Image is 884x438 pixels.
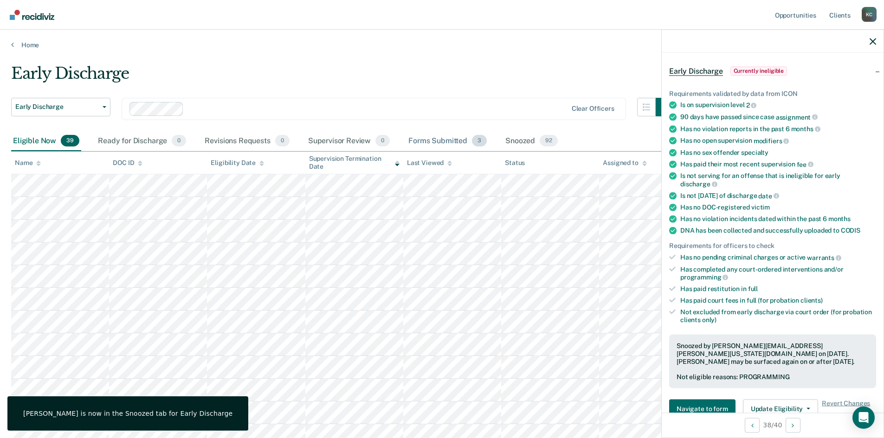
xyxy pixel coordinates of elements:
[797,160,813,168] span: fee
[807,254,841,261] span: warrants
[680,273,728,281] span: programming
[680,191,876,200] div: Is not [DATE] of discharge
[10,10,54,20] img: Recidiviz
[680,160,876,168] div: Has paid their most recent supervision
[96,131,188,152] div: Ready for Discharge
[841,227,860,234] span: CODIS
[603,159,646,167] div: Assigned to
[662,413,884,437] div: 38 / 40
[375,135,390,147] span: 0
[746,102,757,109] span: 2
[743,400,818,418] button: Update Eligibility
[680,308,876,324] div: Not excluded from early discharge via court order (for probation clients
[754,137,789,144] span: modifiers
[852,406,875,429] div: Open Intercom Messenger
[680,203,876,211] div: Has no DOC-registered
[677,342,869,365] div: Snoozed by [PERSON_NAME][EMAIL_ADDRESS][PERSON_NAME][US_STATE][DOMAIN_NAME] on [DATE]. [PERSON_NA...
[862,7,877,22] div: K C
[407,131,489,152] div: Forms Submitted
[662,56,884,86] div: Early DischargeCurrently ineligible
[828,215,851,222] span: months
[309,155,400,171] div: Supervision Termination Date
[680,172,876,188] div: Is not serving for an offense that is ineligible for early
[505,159,525,167] div: Status
[748,285,758,292] span: full
[669,400,739,418] a: Navigate to form link
[680,125,876,133] div: Has no violation reports in the past 6
[702,316,716,323] span: only)
[540,135,558,147] span: 92
[172,135,186,147] span: 0
[15,159,41,167] div: Name
[786,418,800,432] button: Next Opportunity
[862,7,877,22] button: Profile dropdown button
[758,192,779,199] span: date
[776,113,818,121] span: assignment
[669,66,723,76] span: Early Discharge
[503,131,560,152] div: Snoozed
[751,203,770,211] span: victim
[741,148,768,156] span: specialty
[211,159,264,167] div: Eligibility Date
[745,418,760,432] button: Previous Opportunity
[306,131,392,152] div: Supervisor Review
[680,254,876,262] div: Has no pending criminal charges or active
[15,103,99,111] span: Early Discharge
[23,409,232,418] div: [PERSON_NAME] is now in the Snoozed tab for Early Discharge
[680,113,876,121] div: 90 days have passed since case
[791,125,820,133] span: months
[113,159,142,167] div: DOC ID
[822,400,870,418] span: Revert Changes
[11,64,674,90] div: Early Discharge
[680,180,717,187] span: discharge
[669,400,736,418] button: Navigate to form
[680,265,876,281] div: Has completed any court-ordered interventions and/or
[680,148,876,156] div: Has no sex offender
[472,135,487,147] span: 3
[203,131,291,152] div: Revisions Requests
[680,227,876,235] div: DNA has been collected and successfully uploaded to
[669,89,876,97] div: Requirements validated by data from ICON
[680,101,876,109] div: Is on supervision level
[11,131,81,152] div: Eligible Now
[680,296,876,304] div: Has paid court fees in full (for probation
[677,373,869,381] div: Not eligible reasons: PROGRAMMING
[680,285,876,293] div: Has paid restitution in
[572,105,614,113] div: Clear officers
[275,135,290,147] span: 0
[669,242,876,250] div: Requirements for officers to check
[730,66,787,76] span: Currently ineligible
[11,41,873,49] a: Home
[407,159,452,167] div: Last Viewed
[680,215,876,223] div: Has no violation incidents dated within the past 6
[61,135,79,147] span: 39
[680,137,876,145] div: Has no open supervision
[800,296,823,304] span: clients)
